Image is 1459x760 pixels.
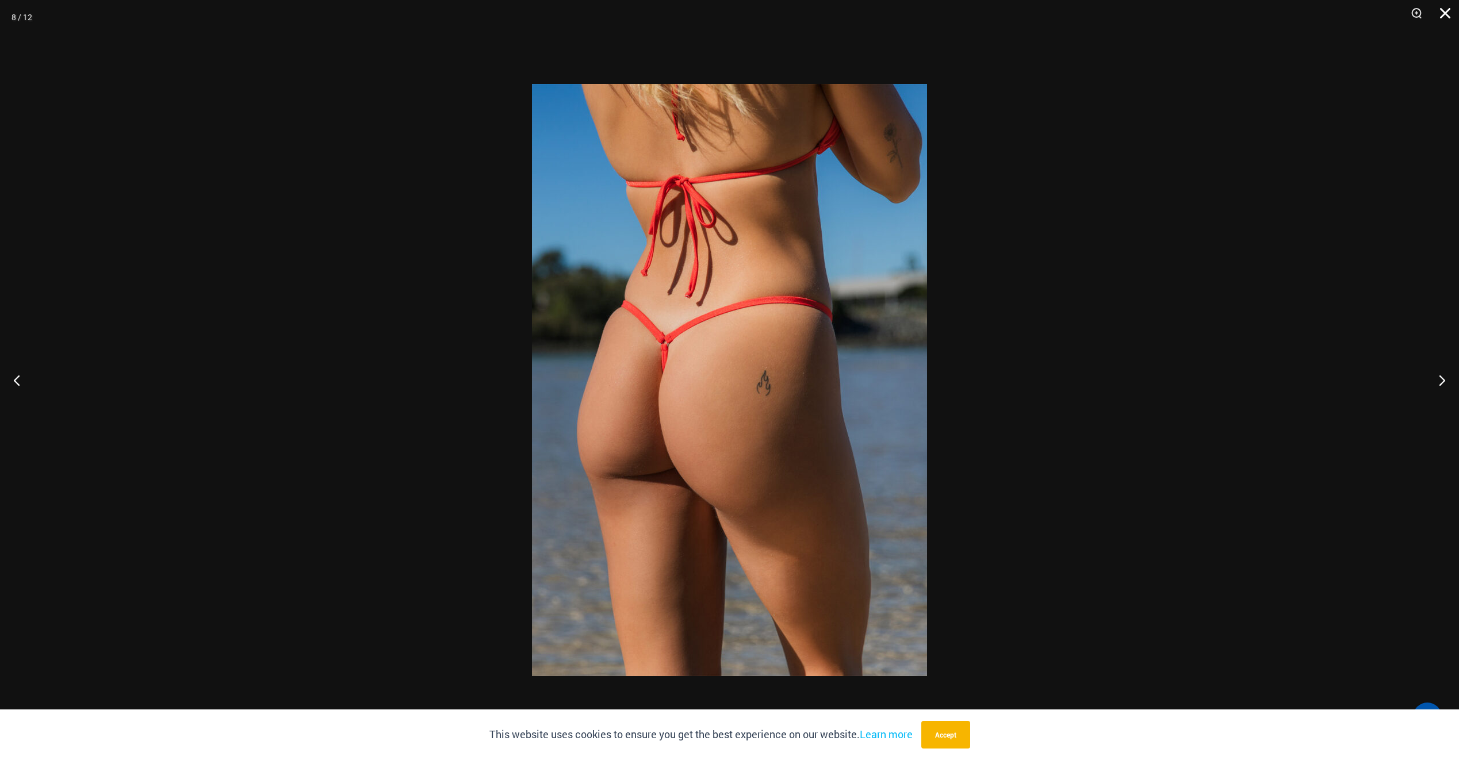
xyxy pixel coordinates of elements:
p: This website uses cookies to ensure you get the best experience on our website. [489,726,913,743]
a: Learn more [860,727,913,741]
div: 8 / 12 [12,9,32,26]
button: Accept [921,721,970,749]
img: Link Tangello 4580 Micro 02 [532,84,927,676]
button: Next [1416,351,1459,409]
